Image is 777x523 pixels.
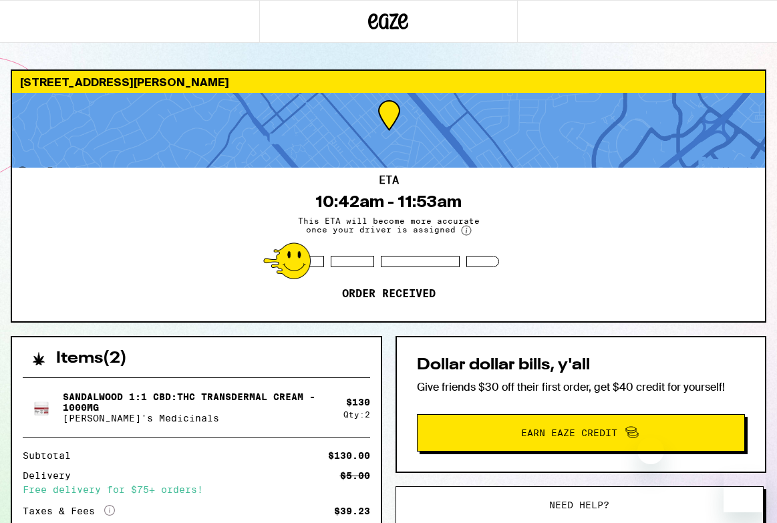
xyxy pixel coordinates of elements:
[23,505,115,517] div: Taxes & Fees
[417,357,746,373] h2: Dollar dollar bills, y'all
[328,451,370,460] div: $130.00
[340,471,370,480] div: $5.00
[315,192,462,211] div: 10:42am - 11:53am
[63,413,333,423] p: [PERSON_NAME]'s Medicinals
[549,500,609,510] span: Need help?
[724,470,766,512] iframe: Button to launch messaging window
[334,506,370,516] div: $39.23
[56,351,127,367] h2: Items ( 2 )
[343,410,370,419] div: Qty: 2
[23,389,60,426] img: Sandalwood 1:1 CBD:THC Transdermal Cream - 1000mg
[417,380,746,394] p: Give friends $30 off their first order, get $40 credit for yourself!
[417,414,746,452] button: Earn Eaze Credit
[12,71,765,93] div: [STREET_ADDRESS][PERSON_NAME]
[379,175,399,186] h2: ETA
[637,438,664,464] iframe: Close message
[521,428,617,438] span: Earn Eaze Credit
[63,391,333,413] p: Sandalwood 1:1 CBD:THC Transdermal Cream - 1000mg
[23,451,80,460] div: Subtotal
[23,471,80,480] div: Delivery
[289,216,489,236] span: This ETA will become more accurate once your driver is assigned
[23,485,370,494] div: Free delivery for $75+ orders!
[342,287,436,301] p: Order received
[346,397,370,407] div: $ 130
